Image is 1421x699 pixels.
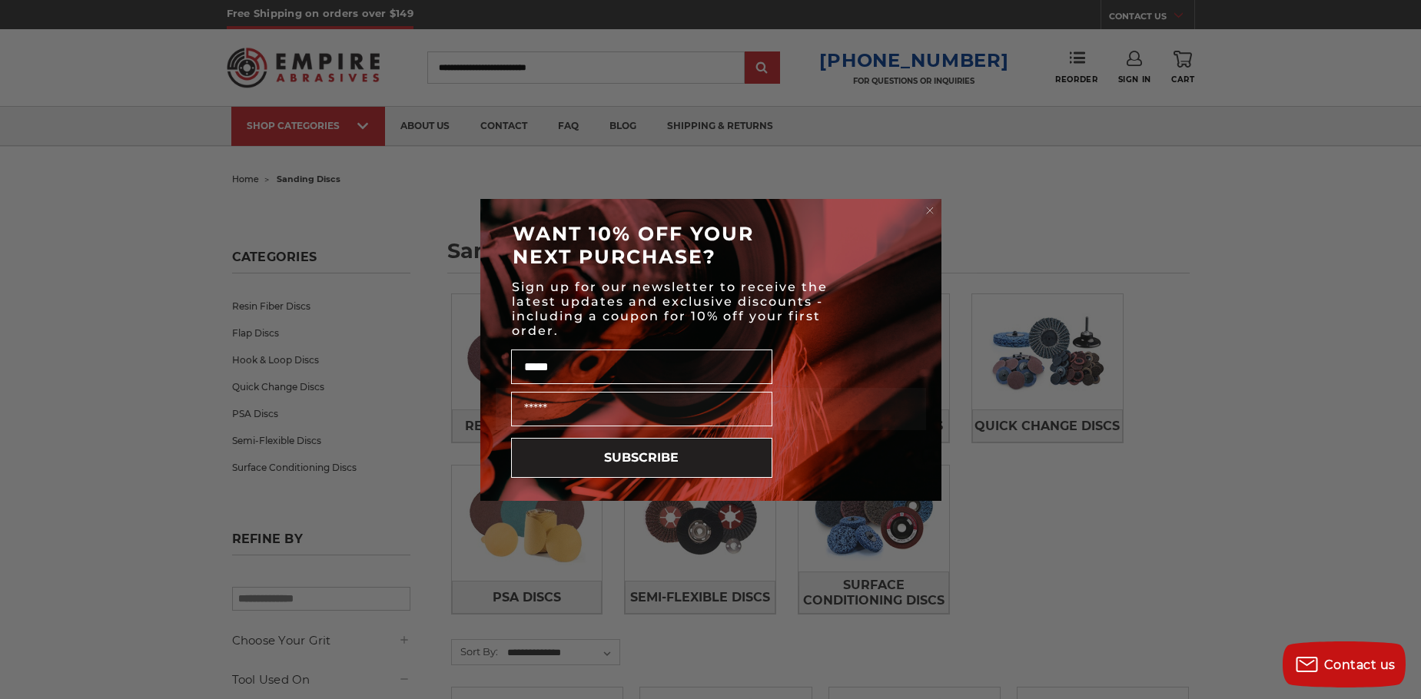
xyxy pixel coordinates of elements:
button: SUBSCRIBE [511,438,772,478]
input: Email [511,392,772,426]
button: Contact us [1283,641,1406,687]
button: Close dialog [922,203,938,218]
span: Sign up for our newsletter to receive the latest updates and exclusive discounts - including a co... [512,280,828,338]
span: WANT 10% OFF YOUR NEXT PURCHASE? [513,222,754,268]
span: Contact us [1324,658,1396,672]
